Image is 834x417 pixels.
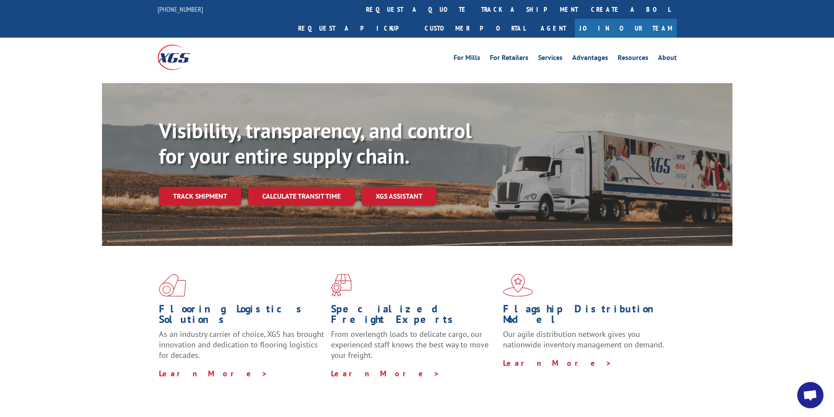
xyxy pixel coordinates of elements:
[575,19,677,38] a: Join Our Team
[159,274,186,297] img: xgs-icon-total-supply-chain-intelligence-red
[538,54,563,64] a: Services
[248,187,355,206] a: Calculate transit time
[331,274,352,297] img: xgs-icon-focused-on-flooring-red
[797,382,823,408] div: Open chat
[618,54,648,64] a: Resources
[658,54,677,64] a: About
[503,304,669,329] h1: Flagship Distribution Model
[362,187,436,206] a: XGS ASSISTANT
[331,368,440,378] a: Learn More >
[572,54,608,64] a: Advantages
[331,304,496,329] h1: Specialized Freight Experts
[418,19,532,38] a: Customer Portal
[292,19,418,38] a: Request a pickup
[503,274,533,297] img: xgs-icon-flagship-distribution-model-red
[503,329,664,350] span: Our agile distribution network gives you nationwide inventory management on demand.
[159,117,472,169] b: Visibility, transparency, and control for your entire supply chain.
[159,329,324,360] span: As an industry carrier of choice, XGS has brought innovation and dedication to flooring logistics...
[454,54,480,64] a: For Mills
[159,187,241,205] a: Track shipment
[158,5,203,14] a: [PHONE_NUMBER]
[159,368,268,378] a: Learn More >
[503,358,612,368] a: Learn More >
[532,19,575,38] a: Agent
[159,304,324,329] h1: Flooring Logistics Solutions
[490,54,528,64] a: For Retailers
[331,329,496,368] p: From overlength loads to delicate cargo, our experienced staff knows the best way to move your fr...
